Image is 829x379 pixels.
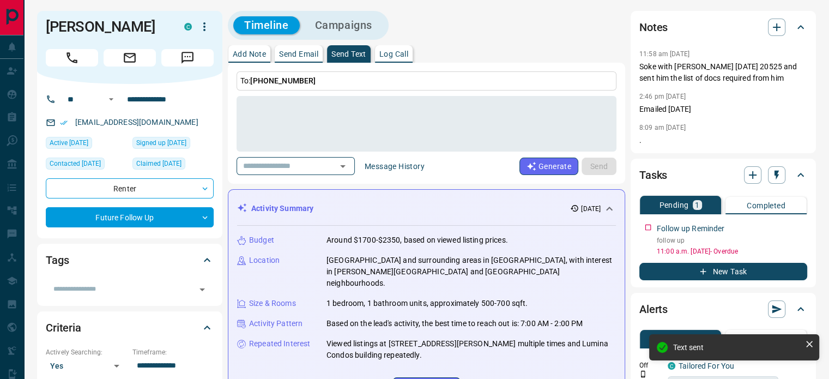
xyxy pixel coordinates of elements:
[326,318,583,329] p: Based on the lead's activity, the best time to reach out is: 7:00 AM - 2:00 PM
[50,137,88,148] span: Active [DATE]
[46,49,98,67] span: Call
[132,158,214,173] div: Sun Aug 24 2025
[639,162,807,188] div: Tasks
[326,234,508,246] p: Around $1700-$2350, based on viewed listing prices.
[237,198,616,219] div: Activity Summary[DATE]
[195,282,210,297] button: Open
[250,76,316,85] span: [PHONE_NUMBER]
[237,71,616,91] p: To:
[304,16,383,34] button: Campaigns
[46,137,127,152] div: Tue Aug 26 2025
[104,49,156,67] span: Email
[46,347,127,357] p: Actively Searching:
[249,298,296,309] p: Size & Rooms
[233,16,300,34] button: Timeline
[46,357,127,375] div: Yes
[657,236,807,245] p: follow up
[335,159,350,174] button: Open
[581,204,601,214] p: [DATE]
[695,201,699,209] p: 1
[233,50,266,58] p: Add Note
[639,263,807,280] button: New Task
[249,234,274,246] p: Budget
[639,14,807,40] div: Notes
[249,338,310,350] p: Repeated Interest
[46,207,214,227] div: Future Follow Up
[46,178,214,198] div: Renter
[657,223,724,234] p: Follow up Reminder
[279,50,318,58] p: Send Email
[326,255,616,289] p: [GEOGRAPHIC_DATA] and surrounding areas in [GEOGRAPHIC_DATA], with interest in [PERSON_NAME][GEOG...
[657,246,807,256] p: 11:00 a.m. [DATE] - Overdue
[639,50,689,58] p: 11:58 am [DATE]
[639,19,668,36] h2: Notes
[639,360,661,370] p: Off
[132,137,214,152] div: Sun Aug 24 2025
[184,23,192,31] div: condos.ca
[639,124,686,131] p: 8:09 am [DATE]
[46,158,127,173] div: Mon Aug 25 2025
[105,93,118,106] button: Open
[326,338,616,361] p: Viewed listings at [STREET_ADDRESS][PERSON_NAME] multiple times and Lumina Condos building repeat...
[639,370,647,378] svg: Push Notification Only
[639,296,807,322] div: Alerts
[136,158,181,169] span: Claimed [DATE]
[50,158,101,169] span: Contacted [DATE]
[46,315,214,341] div: Criteria
[132,347,214,357] p: Timeframe:
[673,343,801,352] div: Text sent
[60,119,68,127] svg: Email Verified
[659,201,688,209] p: Pending
[639,61,807,84] p: Soke with [PERSON_NAME] [DATE] 20525 and sent him the list of docs required from him
[46,18,168,35] h1: [PERSON_NAME]
[639,300,668,318] h2: Alerts
[249,318,302,329] p: Activity Pattern
[639,166,667,184] h2: Tasks
[379,50,408,58] p: Log Call
[136,137,186,148] span: Signed up [DATE]
[747,202,785,209] p: Completed
[249,255,280,266] p: Location
[251,203,313,214] p: Activity Summary
[46,247,214,273] div: Tags
[46,251,69,269] h2: Tags
[331,50,366,58] p: Send Text
[46,319,81,336] h2: Criteria
[161,49,214,67] span: Message
[639,104,807,115] p: Emailed [DATE]
[639,135,807,146] p: .
[358,158,431,175] button: Message History
[639,93,686,100] p: 2:46 pm [DATE]
[519,158,578,175] button: Generate
[75,118,198,127] a: [EMAIL_ADDRESS][DOMAIN_NAME]
[326,298,528,309] p: 1 bedroom, 1 bathroom units, approximately 500-700 sqft.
